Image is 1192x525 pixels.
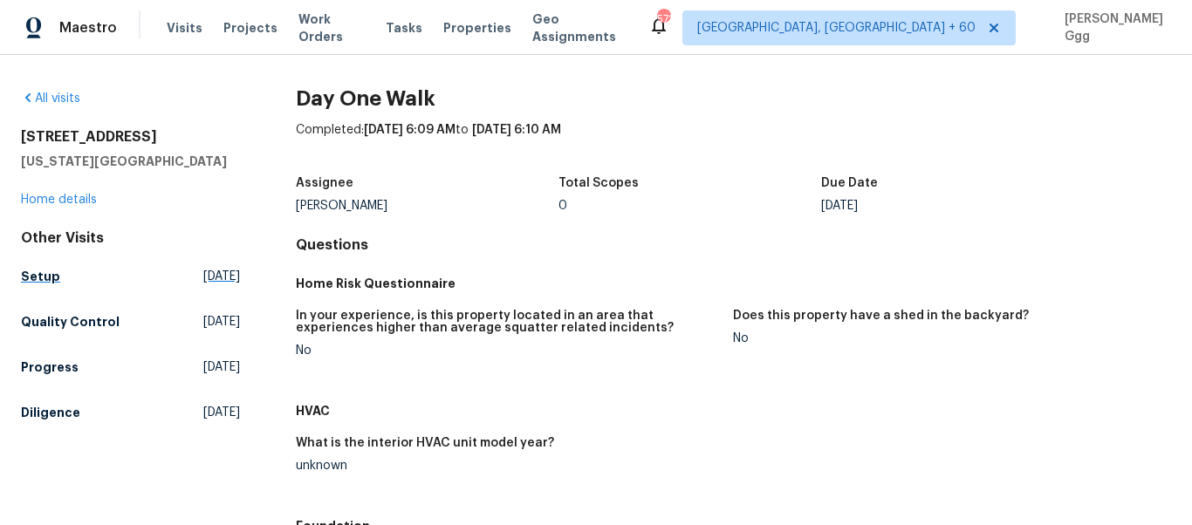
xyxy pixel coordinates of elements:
h5: HVAC [296,402,1171,419]
h2: [STREET_ADDRESS] [21,128,240,146]
h5: Assignee [296,177,353,189]
span: [GEOGRAPHIC_DATA], [GEOGRAPHIC_DATA] + 60 [697,19,976,37]
h5: Does this property have a shed in the backyard? [733,310,1029,322]
div: 0 [558,200,821,212]
span: Properties [443,19,511,37]
h5: What is the interior HVAC unit model year? [296,437,554,449]
span: Geo Assignments [532,10,627,45]
h2: Day One Walk [296,90,1171,107]
h5: Setup [21,268,60,285]
span: Projects [223,19,277,37]
div: No [296,344,720,357]
a: Setup[DATE] [21,261,240,292]
div: unknown [296,460,720,472]
div: No [733,332,1157,344]
h5: Progress [21,358,79,376]
h5: Home Risk Questionnaire [296,275,1171,292]
div: 572 [657,10,669,28]
h5: Total Scopes [558,177,639,189]
span: [DATE] [203,268,240,285]
span: Work Orders [298,10,365,45]
span: [DATE] 6:10 AM [472,124,561,136]
h5: In your experience, is this property located in an area that experiences higher than average squa... [296,310,720,334]
span: Visits [167,19,202,37]
h4: Questions [296,236,1171,254]
span: [DATE] [203,358,240,376]
div: Other Visits [21,229,240,247]
span: [DATE] 6:09 AM [364,124,456,136]
span: [DATE] [203,404,240,421]
div: Completed: to [296,121,1171,167]
a: All visits [21,92,80,105]
a: Home details [21,194,97,206]
h5: Quality Control [21,313,120,331]
span: [DATE] [203,313,240,331]
a: Diligence[DATE] [21,397,240,428]
span: [PERSON_NAME] Ggg [1058,10,1166,45]
h5: Due Date [821,177,878,189]
span: Maestro [59,19,117,37]
div: [DATE] [821,200,1084,212]
a: Quality Control[DATE] [21,306,240,337]
a: Progress[DATE] [21,351,240,383]
span: Tasks [386,22,422,34]
h5: [US_STATE][GEOGRAPHIC_DATA] [21,153,240,170]
div: [PERSON_NAME] [296,200,558,212]
h5: Diligence [21,404,80,421]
